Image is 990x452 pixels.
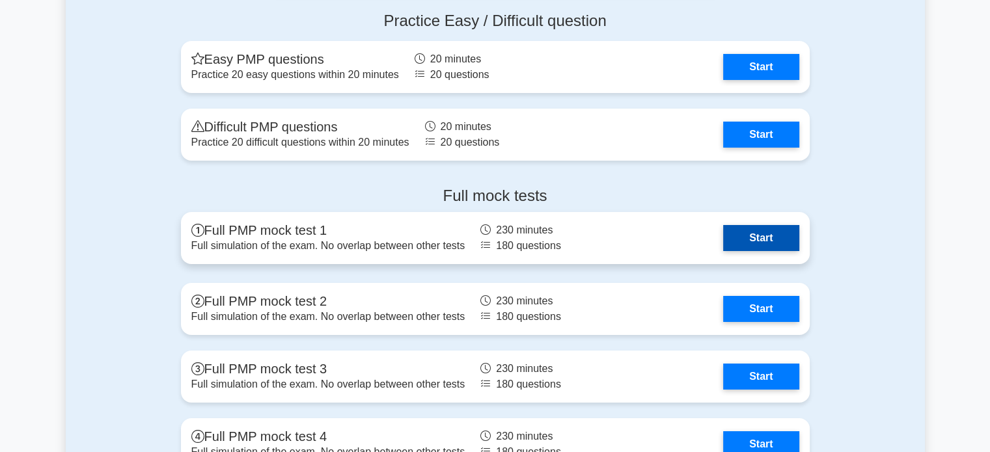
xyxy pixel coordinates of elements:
[723,296,799,322] a: Start
[723,225,799,251] a: Start
[181,12,810,31] h4: Practice Easy / Difficult question
[723,54,799,80] a: Start
[723,364,799,390] a: Start
[181,187,810,206] h4: Full mock tests
[723,122,799,148] a: Start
